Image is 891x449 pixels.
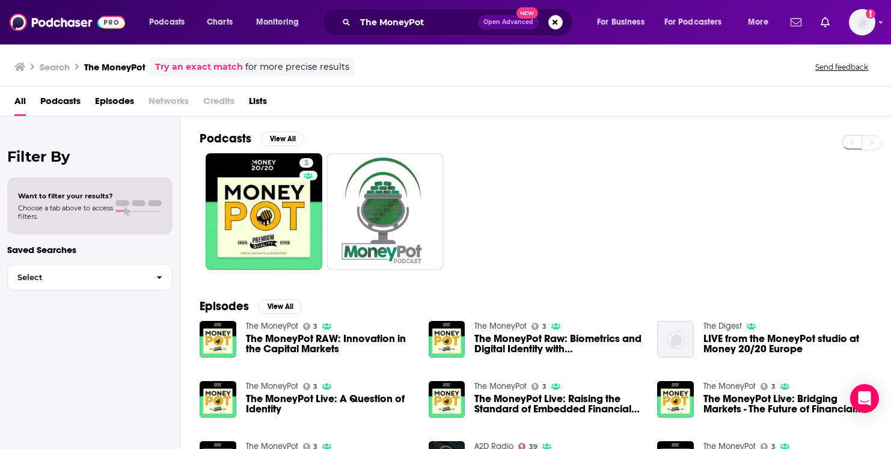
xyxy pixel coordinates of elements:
button: open menu [657,13,739,32]
p: Saved Searches [7,244,173,255]
span: Networks [148,91,189,116]
img: Podchaser - Follow, Share and Rate Podcasts [10,11,125,34]
button: View All [259,299,302,314]
div: Open Intercom Messenger [850,384,879,413]
a: The MoneyPot RAW: Innovation in the Capital Markets [246,334,414,354]
a: 3 [531,323,547,330]
a: The MoneyPot [703,381,756,391]
a: Show notifications dropdown [816,12,834,32]
img: The MoneyPot Raw: Biometrics and Digital Identity with Ricardo Amper [429,321,465,358]
span: 3 [313,384,317,389]
input: Search podcasts, credits, & more... [355,13,478,32]
span: For Business [597,14,645,31]
a: All [14,91,26,116]
h3: Search [40,61,70,73]
a: The MoneyPot Live: A Question of Identity [246,394,414,414]
a: The MoneyPot [246,381,298,391]
button: open menu [248,13,314,32]
a: The MoneyPot Live: Raising the Standard of Embedded Financial Solutions [474,394,643,414]
button: open menu [739,13,783,32]
h2: Filter By [7,148,173,165]
span: 3 [771,384,776,389]
a: Show notifications dropdown [786,12,806,32]
span: Credits [203,91,234,116]
a: The MoneyPot Live: Bridging Markets - The Future of Financial Services [703,394,872,414]
a: 3 [303,383,318,390]
a: 3 [531,383,547,390]
a: 3 [206,153,322,270]
img: The MoneyPot RAW: Innovation in the Capital Markets [200,321,236,358]
img: LIVE from the MoneyPot studio at Money 20/20 Europe [657,321,694,358]
svg: Add a profile image [866,9,875,19]
span: Choose a tab above to access filters. [18,204,113,221]
span: 3 [304,157,308,170]
span: for more precise results [245,60,349,74]
span: 3 [542,324,547,329]
span: Charts [207,14,233,31]
span: Logged in as lizziehan [849,9,875,35]
a: Lists [249,91,267,116]
span: 3 [313,324,317,329]
button: Send feedback [812,62,872,72]
button: Show profile menu [849,9,875,35]
span: Select [8,273,147,281]
div: Search podcasts, credits, & more... [334,8,584,36]
span: 3 [542,384,547,389]
button: open menu [589,13,660,32]
button: open menu [141,13,200,32]
button: Open AdvancedNew [478,15,539,29]
span: Open Advanced [483,19,533,25]
span: Podcasts [149,14,185,31]
a: The MoneyPot [246,321,298,331]
a: PodcastsView All [200,131,304,146]
button: View All [261,132,304,146]
span: The MoneyPot Raw: Biometrics and Digital Identity with [PERSON_NAME] [474,334,643,354]
a: Try an exact match [155,60,243,74]
a: The MoneyPot [474,321,527,331]
h2: Episodes [200,299,249,314]
span: Want to filter your results? [18,192,113,200]
h2: Podcasts [200,131,251,146]
a: The MoneyPot [474,381,527,391]
span: For Podcasters [664,14,722,31]
a: Charts [199,13,240,32]
a: 3 [761,383,776,390]
a: 3 [299,158,313,168]
img: User Profile [849,9,875,35]
span: More [748,14,768,31]
h3: The MoneyPot [84,61,145,73]
img: The MoneyPot Live: Raising the Standard of Embedded Financial Solutions [429,381,465,418]
a: The MoneyPot Raw: Biometrics and Digital Identity with Ricardo Amper [474,334,643,354]
a: Podcasts [40,91,81,116]
a: LIVE from the MoneyPot studio at Money 20/20 Europe [703,334,872,354]
a: EpisodesView All [200,299,302,314]
button: Select [7,264,173,291]
a: 3 [303,323,318,330]
img: The MoneyPot Live: A Question of Identity [200,381,236,418]
a: The Digest [703,321,742,331]
img: The MoneyPot Live: Bridging Markets - The Future of Financial Services [657,381,694,418]
span: New [516,7,538,19]
span: Monitoring [256,14,299,31]
a: Episodes [95,91,134,116]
